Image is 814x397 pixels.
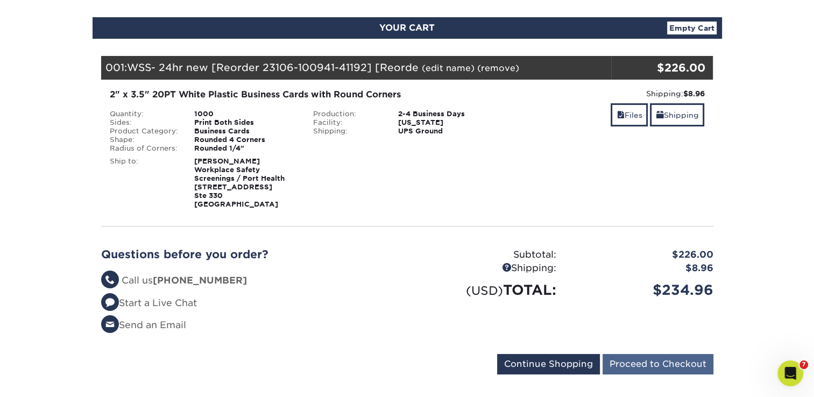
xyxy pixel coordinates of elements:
a: Send an Email [101,320,186,330]
div: Production: [305,110,390,118]
input: Proceed to Checkout [603,354,713,374]
div: $234.96 [564,280,721,300]
span: YOUR CART [379,23,435,33]
a: Shipping [650,103,704,126]
div: Quantity: [102,110,187,118]
a: Empty Cart [667,22,717,34]
div: Shipping: [407,261,564,275]
span: files [617,111,624,119]
div: Rounded 1/4" [186,144,305,153]
input: Continue Shopping [497,354,600,374]
div: Radius of Corners: [102,144,187,153]
div: Shape: [102,136,187,144]
span: 7 [799,360,808,369]
div: Sides: [102,118,187,127]
iframe: Intercom live chat [777,360,803,386]
h2: Questions before you order? [101,248,399,261]
li: Call us [101,274,399,288]
div: 2" x 3.5" 20PT White Plastic Business Cards with Round Corners [110,88,501,101]
div: $226.00 [611,60,705,76]
a: (edit name) [422,63,475,73]
div: $8.96 [564,261,721,275]
a: Files [611,103,648,126]
div: Product Category: [102,127,187,136]
a: Start a Live Chat [101,297,197,308]
div: TOTAL: [407,280,564,300]
a: (remove) [477,63,519,73]
strong: [PHONE_NUMBER] [153,275,247,286]
div: Rounded 4 Corners [186,136,305,144]
div: Business Cards [186,127,305,136]
div: 2-4 Business Days [390,110,509,118]
div: [US_STATE] [390,118,509,127]
div: Subtotal: [407,248,564,262]
div: Facility: [305,118,390,127]
div: $226.00 [564,248,721,262]
div: Print Both Sides [186,118,305,127]
div: Ship to: [102,157,187,209]
small: (USD) [466,283,503,297]
span: shipping [656,111,663,119]
div: Shipping: [517,88,705,99]
strong: $8.96 [683,89,704,98]
div: UPS Ground [390,127,509,136]
div: Shipping: [305,127,390,136]
strong: [PERSON_NAME] Workplace Safety Screenings / Port Health [STREET_ADDRESS] Ste 330 [GEOGRAPHIC_DATA] [194,157,285,208]
div: 001: [101,56,611,80]
div: 1000 [186,110,305,118]
span: WSS- 24hr new [Reorder 23106-100941-41192] [Reorde [127,61,419,73]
